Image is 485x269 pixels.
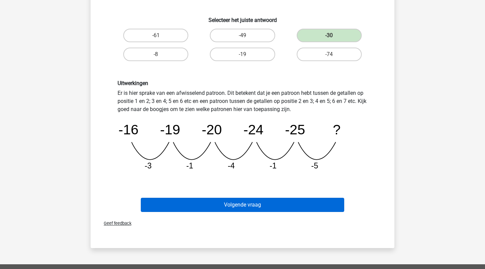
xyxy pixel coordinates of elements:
[202,122,222,137] tspan: -20
[145,161,152,170] tspan: -3
[160,122,180,137] tspan: -19
[101,11,384,23] h6: Selecteer het juiste antwoord
[210,29,275,42] label: -49
[119,122,139,137] tspan: -16
[333,122,341,137] tspan: ?
[270,161,277,170] tspan: -1
[297,29,362,42] label: -30
[285,122,305,137] tspan: -25
[186,161,193,170] tspan: -1
[118,80,367,86] h6: Uitwerkingen
[98,221,131,226] span: Geef feedback
[311,161,318,170] tspan: -5
[123,48,188,61] label: -8
[228,161,235,170] tspan: -4
[210,48,275,61] label: -19
[297,48,362,61] label: -74
[141,198,345,212] button: Volgende vraag
[244,122,264,137] tspan: -24
[112,80,373,176] div: Er is hier sprake van een afwisselend patroon. Dit betekent dat je een patroon hebt tussen de get...
[123,29,188,42] label: -61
